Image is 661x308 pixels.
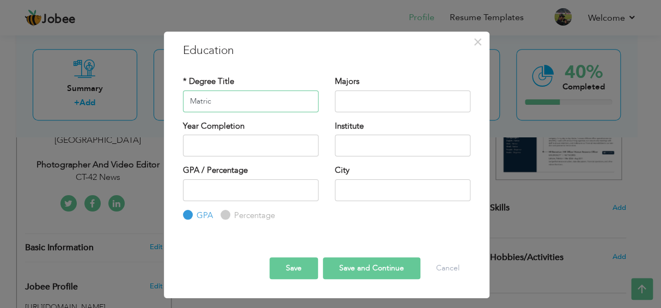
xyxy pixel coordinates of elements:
label: City [335,165,350,176]
button: Save [270,257,318,279]
label: GPA / Percentage [183,165,248,176]
label: * Degree Title [183,76,234,87]
label: Institute [335,120,364,132]
label: Year Completion [183,120,244,132]
button: Cancel [425,257,470,279]
label: Majors [335,76,359,87]
h3: Education [183,43,470,59]
button: Close [469,33,487,51]
label: Percentage [231,210,275,221]
button: Save and Continue [323,257,420,279]
span: × [473,32,482,52]
label: GPA [194,210,213,221]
